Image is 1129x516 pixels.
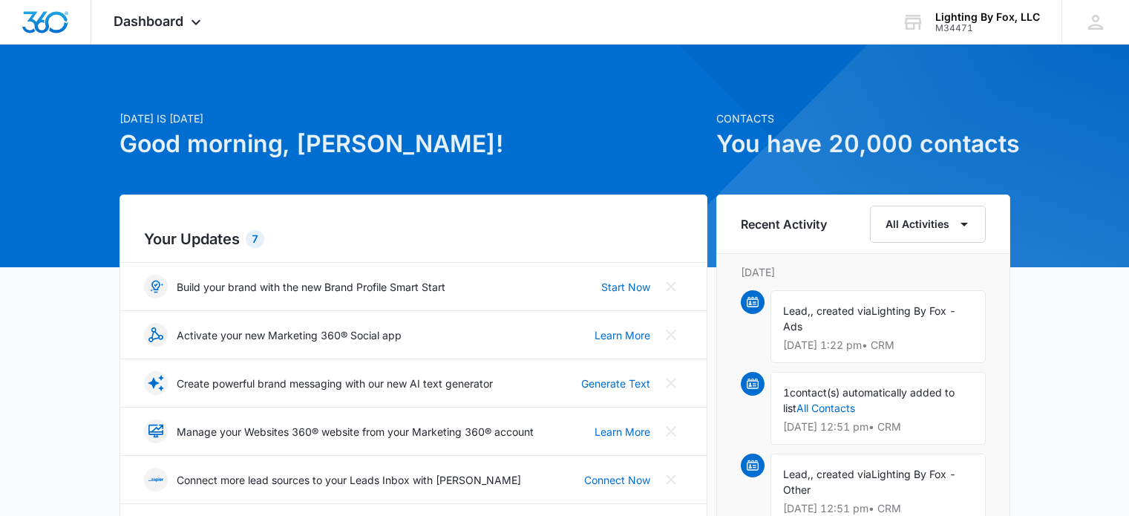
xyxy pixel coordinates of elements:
[935,23,1040,33] div: account id
[870,206,986,243] button: All Activities
[144,228,683,250] h2: Your Updates
[783,304,811,317] span: Lead,
[120,126,707,162] h1: Good morning, [PERSON_NAME]!
[935,11,1040,23] div: account name
[783,386,790,399] span: 1
[783,468,811,480] span: Lead,
[741,264,986,280] p: [DATE]
[659,323,683,347] button: Close
[659,275,683,298] button: Close
[741,215,827,233] h6: Recent Activity
[659,419,683,443] button: Close
[796,402,855,414] a: All Contacts
[783,340,973,350] p: [DATE] 1:22 pm • CRM
[595,424,650,440] a: Learn More
[246,230,264,248] div: 7
[783,386,955,414] span: contact(s) automatically added to list
[120,111,707,126] p: [DATE] is [DATE]
[177,424,534,440] p: Manage your Websites 360® website from your Marketing 360® account
[659,371,683,395] button: Close
[584,472,650,488] a: Connect Now
[601,279,650,295] a: Start Now
[783,422,973,432] p: [DATE] 12:51 pm • CRM
[177,376,493,391] p: Create powerful brand messaging with our new AI text generator
[659,468,683,491] button: Close
[716,126,1010,162] h1: You have 20,000 contacts
[581,376,650,391] a: Generate Text
[595,327,650,343] a: Learn More
[811,304,871,317] span: , created via
[177,472,521,488] p: Connect more lead sources to your Leads Inbox with [PERSON_NAME]
[783,503,973,514] p: [DATE] 12:51 pm • CRM
[177,279,445,295] p: Build your brand with the new Brand Profile Smart Start
[716,111,1010,126] p: Contacts
[177,327,402,343] p: Activate your new Marketing 360® Social app
[114,13,183,29] span: Dashboard
[811,468,871,480] span: , created via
